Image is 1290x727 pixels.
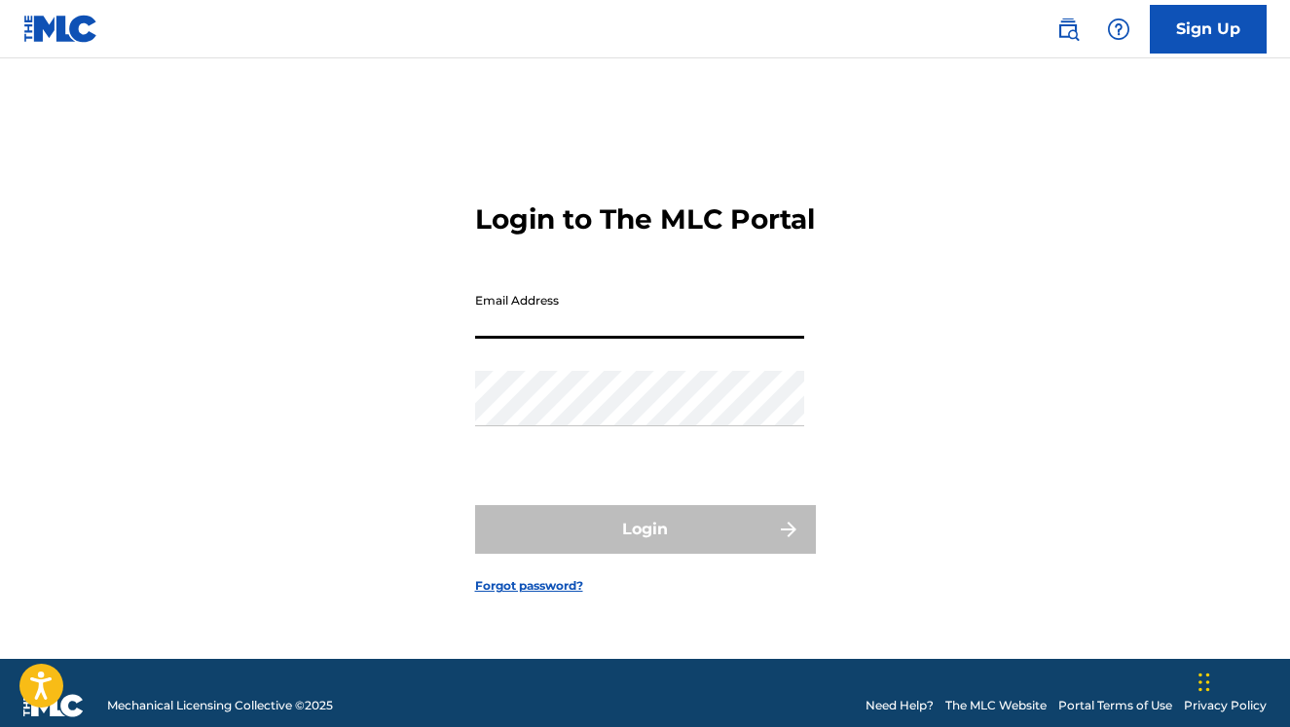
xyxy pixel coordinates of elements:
[475,202,815,236] h3: Login to The MLC Portal
[1150,5,1267,54] a: Sign Up
[945,697,1047,714] a: The MLC Website
[475,577,583,595] a: Forgot password?
[107,697,333,714] span: Mechanical Licensing Collective © 2025
[1058,697,1172,714] a: Portal Terms of Use
[1099,10,1138,49] div: Help
[23,694,84,717] img: logo
[1056,18,1080,41] img: search
[1193,634,1290,727] iframe: Chat Widget
[1184,697,1267,714] a: Privacy Policy
[23,15,98,43] img: MLC Logo
[1049,10,1087,49] a: Public Search
[1198,653,1210,711] div: Drag
[866,697,934,714] a: Need Help?
[1107,18,1130,41] img: help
